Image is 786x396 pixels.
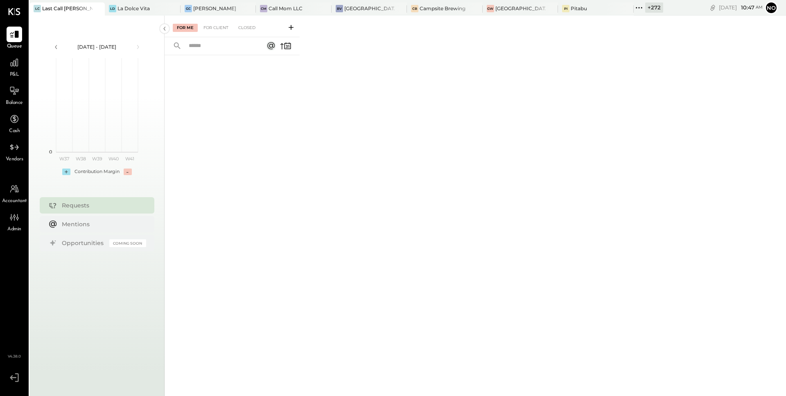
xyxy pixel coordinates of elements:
span: Balance [6,99,23,107]
a: Queue [0,27,28,50]
div: LD [109,5,116,12]
span: P&L [10,71,19,79]
div: Requests [62,201,142,209]
text: W39 [92,156,102,162]
div: LC [34,5,41,12]
div: Last Call [PERSON_NAME], LLC [42,5,93,12]
div: Coming Soon [109,239,146,247]
a: Vendors [0,139,28,163]
div: For Me [173,24,198,32]
text: 0 [49,149,52,155]
a: Accountant [0,181,28,205]
div: La Dolce Vita [117,5,150,12]
div: [GEOGRAPHIC_DATA] [344,5,395,12]
div: copy link [709,3,717,12]
div: [GEOGRAPHIC_DATA] [495,5,546,12]
div: - [124,169,132,175]
div: CM [260,5,267,12]
button: No [765,1,778,14]
a: Cash [0,111,28,135]
div: Mentions [62,220,142,228]
div: Campsite Brewing [420,5,465,12]
div: For Client [199,24,233,32]
div: Pi [562,5,569,12]
a: Balance [0,83,28,107]
text: W40 [108,156,118,162]
div: CB [411,5,418,12]
text: W37 [59,156,69,162]
div: + [62,169,70,175]
div: GW [487,5,494,12]
div: Call Mom LLC [269,5,303,12]
div: [DATE] [719,4,763,11]
span: Queue [7,43,22,50]
a: Admin [0,209,28,233]
span: Vendors [6,156,23,163]
span: Admin [7,226,21,233]
span: Cash [9,128,20,135]
div: [PERSON_NAME] [193,5,236,12]
div: Contribution Margin [75,169,120,175]
div: GC [185,5,192,12]
div: + 272 [645,2,663,13]
text: W41 [125,156,134,162]
div: Opportunities [62,239,105,247]
div: Closed [234,24,260,32]
span: Accountant [2,198,27,205]
a: P&L [0,55,28,79]
div: [DATE] - [DATE] [62,43,132,50]
text: W38 [75,156,86,162]
div: BV [336,5,343,12]
div: Pitabu [571,5,587,12]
